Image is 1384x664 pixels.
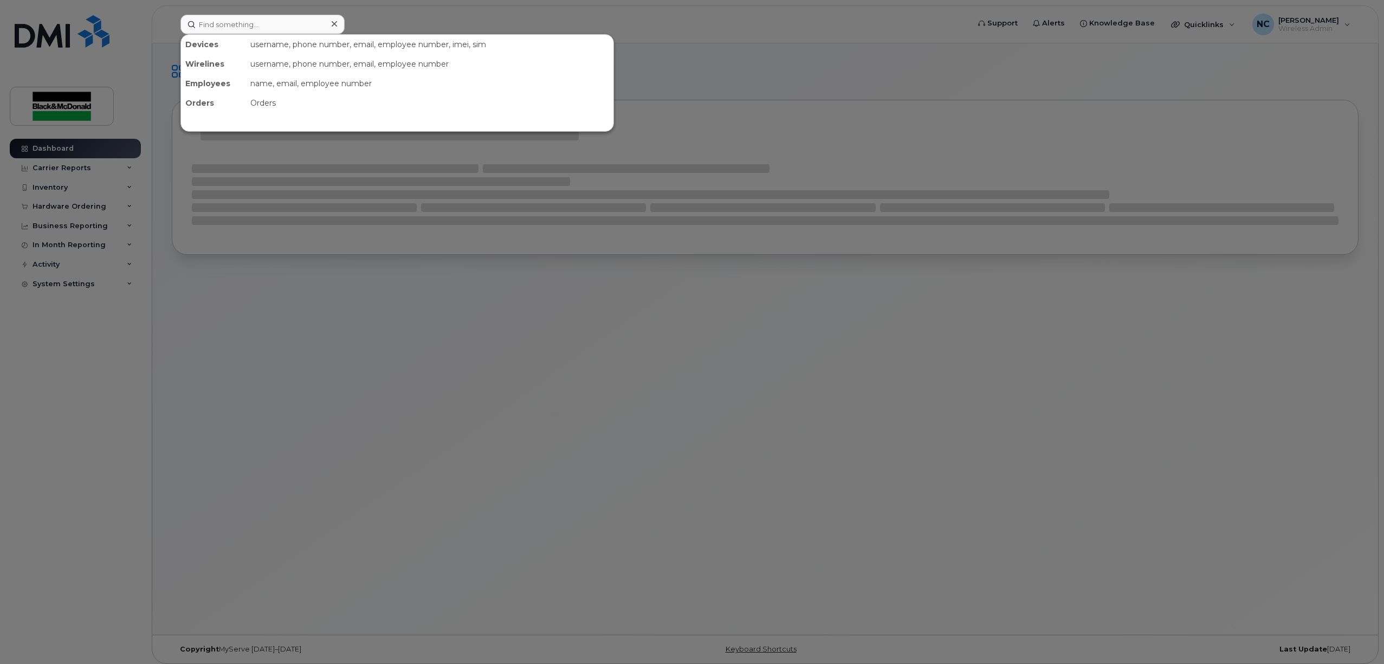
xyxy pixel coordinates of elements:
div: name, email, employee number [246,74,613,93]
div: Wirelines [181,54,246,74]
div: Orders [181,93,246,113]
div: username, phone number, email, employee number, imei, sim [246,35,613,54]
div: Devices [181,35,246,54]
div: Employees [181,74,246,93]
div: Orders [246,93,613,113]
div: username, phone number, email, employee number [246,54,613,74]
